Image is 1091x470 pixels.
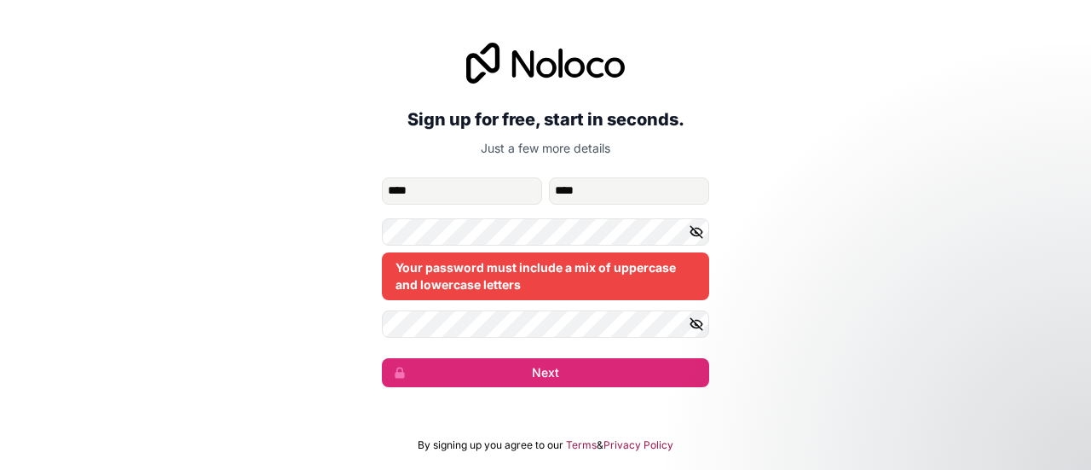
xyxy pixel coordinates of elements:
a: Privacy Policy [603,438,673,452]
h2: Sign up for free, start in seconds. [382,104,709,135]
div: Your password must include a mix of uppercase and lowercase letters [382,252,709,300]
span: By signing up you agree to our [418,438,563,452]
input: Confirm password [382,310,709,338]
input: Password [382,218,709,246]
input: family-name [549,177,709,205]
p: Just a few more details [382,140,709,157]
iframe: Intercom notifications message [750,342,1091,461]
span: & [597,438,603,452]
input: given-name [382,177,542,205]
button: Next [382,358,709,387]
a: Terms [566,438,597,452]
